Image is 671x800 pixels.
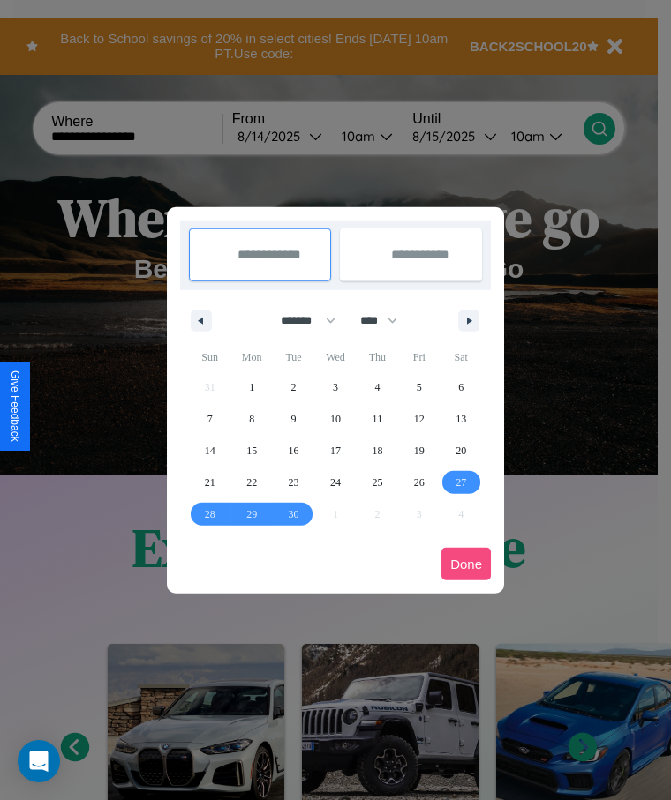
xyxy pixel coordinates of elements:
span: 20 [456,435,466,467]
span: Fri [398,343,440,371]
div: Open Intercom Messenger [18,740,60,782]
button: 17 [314,435,356,467]
button: 26 [398,467,440,498]
span: Mon [230,343,272,371]
span: Sat [441,343,482,371]
span: 2 [291,371,297,403]
button: 5 [398,371,440,403]
button: 23 [273,467,314,498]
span: 29 [246,498,257,530]
button: 19 [398,435,440,467]
button: 18 [357,435,398,467]
button: 8 [230,403,272,435]
span: Sun [189,343,230,371]
button: Done [441,548,491,580]
span: 6 [458,371,464,403]
span: 25 [372,467,382,498]
span: 26 [414,467,425,498]
span: 17 [330,435,341,467]
button: 27 [441,467,482,498]
span: Wed [314,343,356,371]
button: 28 [189,498,230,530]
button: 22 [230,467,272,498]
span: 16 [289,435,299,467]
div: Give Feedback [9,370,21,442]
button: 20 [441,435,482,467]
button: 9 [273,403,314,435]
span: 15 [246,435,257,467]
button: 11 [357,403,398,435]
button: 16 [273,435,314,467]
button: 21 [189,467,230,498]
span: 12 [414,403,425,435]
button: 13 [441,403,482,435]
span: 19 [414,435,425,467]
button: 30 [273,498,314,530]
span: 27 [456,467,466,498]
span: 30 [289,498,299,530]
span: 22 [246,467,257,498]
button: 7 [189,403,230,435]
button: 3 [314,371,356,403]
button: 15 [230,435,272,467]
span: 5 [417,371,422,403]
span: 7 [207,403,213,435]
span: 4 [374,371,380,403]
span: 18 [372,435,382,467]
button: 1 [230,371,272,403]
span: 8 [249,403,254,435]
span: 21 [205,467,215,498]
span: 13 [456,403,466,435]
button: 14 [189,435,230,467]
button: 12 [398,403,440,435]
button: 25 [357,467,398,498]
button: 4 [357,371,398,403]
span: 10 [330,403,341,435]
button: 29 [230,498,272,530]
span: 9 [291,403,297,435]
span: Thu [357,343,398,371]
button: 2 [273,371,314,403]
span: 1 [249,371,254,403]
span: 24 [330,467,341,498]
span: 14 [205,435,215,467]
span: 3 [333,371,338,403]
button: 6 [441,371,482,403]
span: Tue [273,343,314,371]
button: 10 [314,403,356,435]
span: 11 [373,403,383,435]
button: 24 [314,467,356,498]
span: 23 [289,467,299,498]
span: 28 [205,498,215,530]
